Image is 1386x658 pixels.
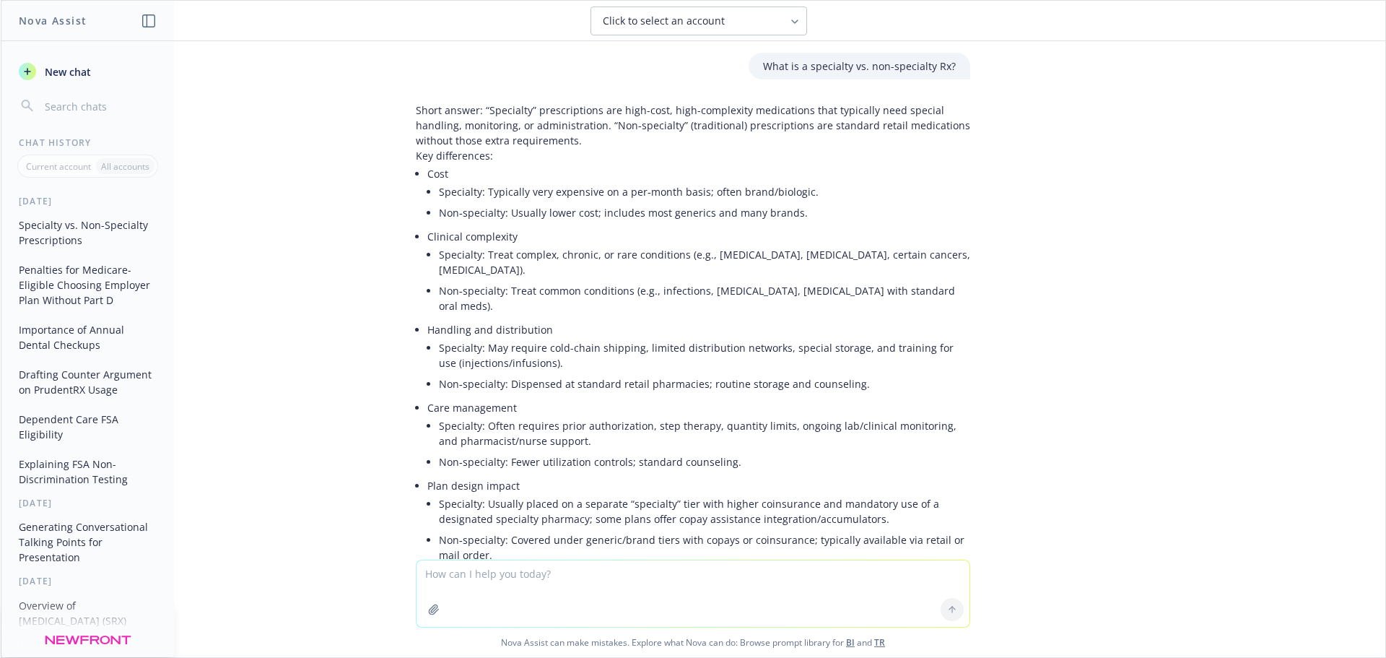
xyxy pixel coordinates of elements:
button: Click to select an account [590,7,807,35]
li: Handling and distribution [427,319,970,397]
li: Clinical complexity [427,226,970,319]
input: Search chats [42,96,157,116]
button: Importance of Annual Dental Checkups [13,318,162,357]
li: Cost [427,163,970,226]
button: Generating Conversational Talking Points for Presentation [13,515,162,569]
span: Nova Assist can make mistakes. Explore what Nova can do: Browse prompt library for and [6,628,1380,657]
a: BI [846,636,855,649]
button: Dependent Care FSA Eligibility [13,407,162,446]
div: [DATE] [1,575,174,587]
p: Short answer: “Specialty” prescriptions are high-cost, high-complexity medications that typically... [416,103,970,148]
button: Drafting Counter Argument on PrudentRX Usage [13,363,162,402]
h1: Nova Assist [19,13,87,28]
li: Non‑specialty: Covered under generic/brand tiers with copays or coinsurance; typically available ... [439,529,970,566]
div: Chat History [1,137,174,149]
button: New chat [13,59,162,85]
li: Non‑specialty: Fewer utilization controls; standard counseling. [439,451,970,472]
button: Overview of [MEDICAL_DATA] (SRX) [13,594,162,633]
li: Specialty: Typically very expensive on a per‑month basis; often brand/biologic. [439,181,970,202]
p: All accounts [101,160,149,173]
li: Non‑specialty: Treat common conditions (e.g., infections, [MEDICAL_DATA], [MEDICAL_DATA] with sta... [439,280,970,316]
li: Plan design impact [427,475,970,568]
li: Specialty: May require cold-chain shipping, limited distribution networks, special storage, and t... [439,337,970,373]
li: Specialty: Treat complex, chronic, or rare conditions (e.g., [MEDICAL_DATA], [MEDICAL_DATA], cert... [439,244,970,280]
button: Specialty vs. Non-Specialty Prescriptions [13,213,162,252]
li: Specialty: Often requires prior authorization, step therapy, quantity limits, ongoing lab/clinica... [439,415,970,451]
p: Current account [26,160,91,173]
div: [DATE] [1,195,174,207]
button: Explaining FSA Non-Discrimination Testing [13,452,162,491]
span: New chat [42,64,91,79]
li: Specialty: Usually placed on a separate “specialty” tier with higher coinsurance and mandatory us... [439,493,970,529]
p: What is a specialty vs. non-specialty Rx? [763,59,956,74]
li: Care management [427,397,970,475]
span: Click to select an account [603,14,725,28]
li: Non‑specialty: Dispensed at standard retail pharmacies; routine storage and counseling. [439,373,970,394]
button: Penalties for Medicare-Eligible Choosing Employer Plan Without Part D [13,258,162,312]
div: [DATE] [1,497,174,509]
div: [DATE] [1,638,174,651]
li: Non‑specialty: Usually lower cost; includes most generics and many brands. [439,202,970,223]
p: Key differences: [416,148,970,163]
a: TR [874,636,885,649]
